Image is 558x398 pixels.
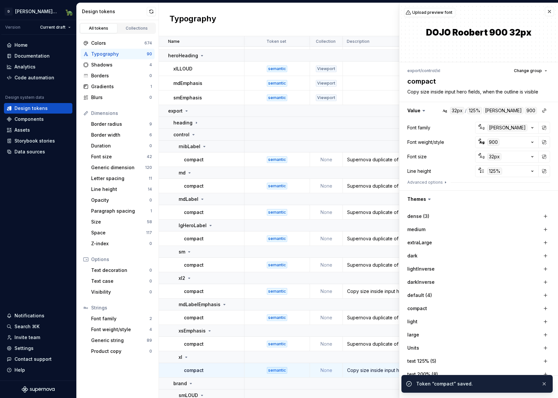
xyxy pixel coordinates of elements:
[82,26,115,31] div: All tokens
[407,332,419,338] label: large
[4,62,72,72] a: Analytics
[173,66,192,72] p: xlLLOUD
[4,365,72,375] button: Help
[179,222,207,229] p: lgHeroLabel
[4,125,72,135] a: Assets
[407,279,435,285] label: darkInverse
[316,66,337,72] div: Viewport
[267,314,287,321] div: semantic
[89,206,155,216] a: Paragraph spacing1
[89,173,155,184] a: Letter spacing11
[310,152,343,167] td: None
[4,332,72,343] a: Invite team
[81,81,155,92] a: Gradients1
[91,197,149,203] div: Opacity
[149,73,152,78] div: 0
[91,326,149,333] div: Font weight/style
[184,262,204,268] p: compact
[310,363,343,378] td: None
[82,8,147,15] div: Design tokens
[4,354,72,364] button: Contact support
[487,139,499,146] div: 900
[89,335,155,346] a: Generic string89
[89,141,155,151] a: Duration0
[4,321,72,332] button: Search ⌘K
[436,68,437,73] li: /
[91,240,149,247] div: Z-index
[89,346,155,357] a: Product copy0
[91,278,149,284] div: Text case
[14,323,39,330] div: Search ⌘K
[149,241,152,246] div: 0
[407,358,436,364] label: text 125% (5)
[343,209,446,216] div: Supernova duplicate of semantic token
[22,386,55,393] svg: Supernova Logo
[442,108,447,113] div: Ag
[91,51,147,57] div: Typography
[89,287,155,297] a: Visibility0
[91,143,149,149] div: Duration
[149,198,152,203] div: 0
[407,318,418,325] label: light
[91,267,149,274] div: Text decoration
[347,39,369,44] p: Description
[406,87,549,96] textarea: Copy size inside input hero fields, when the outline is visible
[149,121,152,127] div: 9
[406,75,549,87] textarea: compact
[4,40,72,50] a: Home
[316,94,337,101] div: Viewport
[91,208,150,214] div: Paragraph spacing
[267,80,287,87] div: semantic
[267,94,287,101] div: semantic
[40,25,65,30] span: Current draft
[91,94,149,101] div: Blurs
[179,143,200,150] p: rnibLabel
[91,337,147,344] div: Generic string
[475,122,539,134] button: Ag[PERSON_NAME]
[184,209,204,216] p: compact
[149,279,152,284] div: 0
[173,131,190,138] p: control
[407,239,432,246] label: extraLarge
[89,119,155,129] a: Border radius9
[91,175,149,182] div: Letter spacing
[89,313,155,324] a: Font family2
[14,138,55,144] div: Storybook stories
[412,10,452,15] span: Upload preview font
[14,105,48,112] div: Design tokens
[407,305,427,312] label: compact
[4,146,72,157] a: Data sources
[4,136,72,146] a: Storybook stories
[91,229,146,236] div: Space
[407,252,418,259] label: dark
[173,380,187,387] p: brand
[146,230,152,235] div: 117
[267,235,287,242] div: semantic
[149,268,152,273] div: 0
[407,345,419,351] label: Units
[511,66,550,75] button: Change group
[310,284,343,299] td: None
[89,151,155,162] a: Font size42
[1,4,75,18] button: D[PERSON_NAME]-design-systemDave Musson
[487,153,501,160] div: 32px
[149,289,152,295] div: 0
[149,62,152,67] div: 4
[89,195,155,205] a: Opacity0
[81,60,155,70] a: Shadows4
[91,305,152,311] div: Strings
[184,183,204,189] p: compact
[487,168,502,175] div: 125%
[173,80,202,87] p: mdEmphasis
[91,164,145,171] div: Generic dimension
[4,72,72,83] a: Code automation
[416,381,536,387] div: Token “compact” saved.
[184,235,204,242] p: compact
[89,130,155,140] a: Border width6
[266,39,286,44] p: Token set
[91,62,149,68] div: Shadows
[179,196,198,202] p: mdLabel
[89,217,155,227] a: Size58
[147,154,152,159] div: 42
[179,249,185,255] p: sm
